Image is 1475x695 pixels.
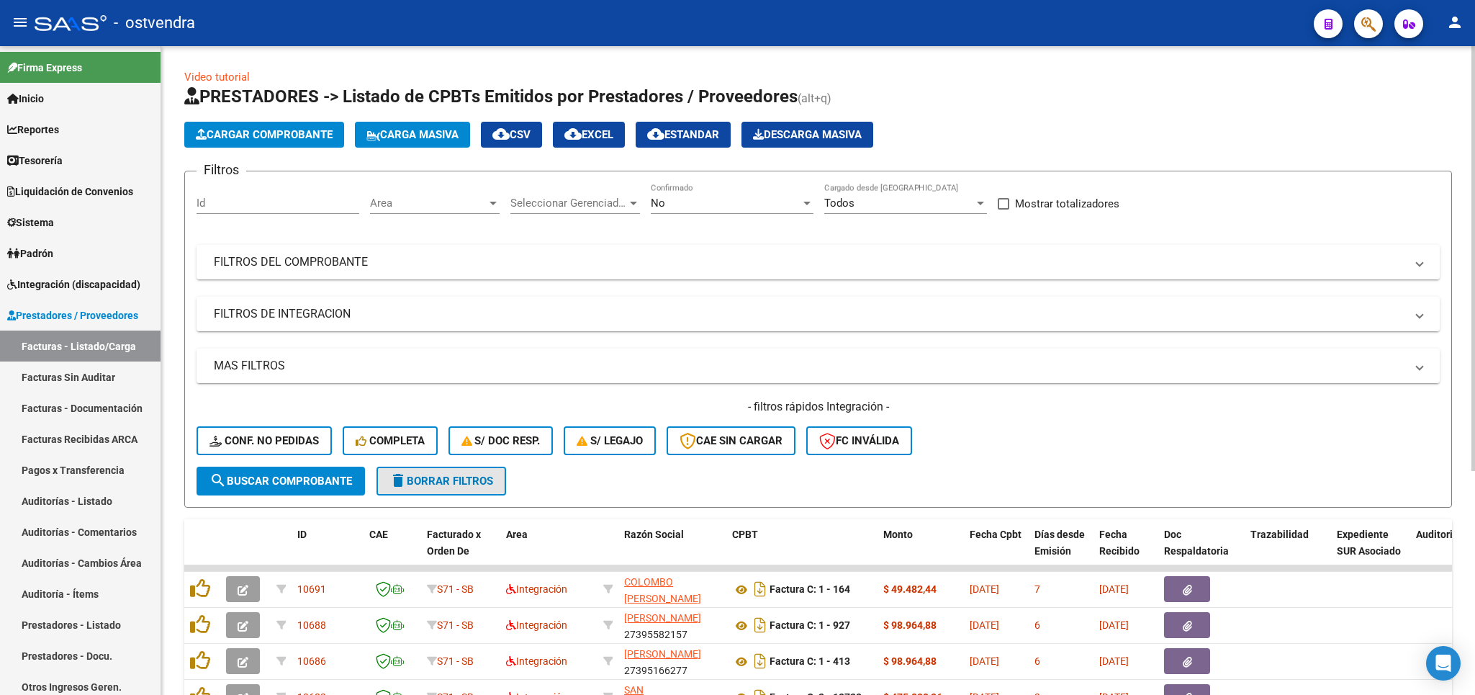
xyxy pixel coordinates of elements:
span: S/ Doc Resp. [461,434,541,447]
span: Razón Social [624,529,684,540]
span: No [651,197,665,210]
span: FC Inválida [819,434,899,447]
span: S71 - SB [437,655,474,667]
button: EXCEL [553,122,625,148]
div: 27395166277 [624,646,721,676]
span: Area [506,529,528,540]
span: Seleccionar Gerenciador [510,197,627,210]
span: Auditoria [1416,529,1458,540]
datatable-header-cell: Area [500,519,597,583]
span: CPBT [732,529,758,540]
div: Open Intercom Messenger [1426,646,1461,681]
span: 10688 [297,619,326,631]
span: [DATE] [970,655,999,667]
mat-panel-title: FILTROS DEL COMPROBANTE [214,254,1405,270]
button: Completa [343,426,438,455]
mat-icon: search [209,472,227,489]
mat-icon: person [1446,14,1463,31]
mat-icon: delete [389,472,407,489]
span: Todos [824,197,854,210]
mat-icon: cloud_download [647,125,664,143]
span: CSV [492,128,531,141]
datatable-header-cell: Días desde Emisión [1029,519,1093,583]
strong: Factura C: 1 - 413 [770,656,850,668]
button: CSV [481,122,542,148]
div: 27338341240 [624,574,721,604]
h4: - filtros rápidos Integración - [197,399,1440,415]
button: Cargar Comprobante [184,122,344,148]
span: S/ legajo [577,434,643,447]
datatable-header-cell: CAE [364,519,421,583]
span: 6 [1034,619,1040,631]
span: Expediente SUR Asociado [1337,529,1401,557]
span: S71 - SB [437,583,474,595]
datatable-header-cell: Fecha Cpbt [964,519,1029,583]
button: S/ legajo [564,426,656,455]
datatable-header-cell: ID [292,519,364,583]
span: ID [297,529,307,540]
span: [PERSON_NAME] [624,612,701,624]
span: Tesorería [7,153,63,169]
div: 27395582157 [624,610,721,640]
button: Carga Masiva [355,122,470,148]
span: Sistema [7,215,54,230]
span: [DATE] [970,619,999,631]
button: FC Inválida [806,426,912,455]
strong: $ 49.482,44 [883,583,937,595]
span: 6 [1034,655,1040,667]
app-download-masive: Descarga masiva de comprobantes (adjuntos) [741,122,873,148]
span: 10691 [297,583,326,595]
button: Borrar Filtros [376,467,506,496]
span: S71 - SB [437,619,474,631]
i: Descargar documento [751,614,770,637]
datatable-header-cell: Doc Respaldatoria [1158,519,1245,583]
span: (alt+q) [798,91,831,105]
span: Fecha Cpbt [970,529,1021,540]
span: Monto [883,529,913,540]
button: Conf. no pedidas [197,426,332,455]
datatable-header-cell: Monto [878,519,964,583]
button: CAE SIN CARGAR [667,426,795,455]
span: Mostrar totalizadores [1015,195,1119,212]
span: Facturado x Orden De [427,529,481,557]
span: Firma Express [7,60,82,76]
mat-panel-title: MAS FILTROS [214,358,1405,374]
strong: $ 98.964,88 [883,655,937,667]
strong: Factura C: 1 - 164 [770,584,850,596]
span: Descarga Masiva [753,128,862,141]
mat-expansion-panel-header: FILTROS DEL COMPROBANTE [197,245,1440,279]
span: Reportes [7,122,59,138]
mat-panel-title: FILTROS DE INTEGRACION [214,306,1405,322]
span: Integración (discapacidad) [7,277,140,292]
button: Estandar [636,122,731,148]
span: Fecha Recibido [1099,529,1140,557]
span: PRESTADORES -> Listado de CPBTs Emitidos por Prestadores / Proveedores [184,86,798,107]
span: [DATE] [1099,655,1129,667]
span: CAE SIN CARGAR [680,434,782,447]
span: [PERSON_NAME] [624,648,701,660]
span: COLOMBO [PERSON_NAME] [624,576,701,604]
datatable-header-cell: CPBT [726,519,878,583]
span: CAE [369,529,388,540]
datatable-header-cell: Facturado x Orden De [421,519,500,583]
span: Doc Respaldatoria [1164,529,1229,557]
button: S/ Doc Resp. [448,426,554,455]
datatable-header-cell: Fecha Recibido [1093,519,1158,583]
span: 10686 [297,655,326,667]
button: Buscar Comprobante [197,467,365,496]
strong: Factura C: 1 - 927 [770,620,850,632]
mat-expansion-panel-header: FILTROS DE INTEGRACION [197,297,1440,331]
span: Estandar [647,128,719,141]
h3: Filtros [197,160,246,180]
span: Integración [506,583,567,595]
span: Carga Masiva [366,128,459,141]
mat-icon: cloud_download [492,125,510,143]
span: EXCEL [564,128,613,141]
i: Descargar documento [751,578,770,601]
a: Video tutorial [184,71,250,84]
span: 7 [1034,583,1040,595]
span: Conf. no pedidas [209,434,319,447]
span: Area [370,197,487,210]
span: [DATE] [970,583,999,595]
span: Trazabilidad [1250,529,1309,540]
